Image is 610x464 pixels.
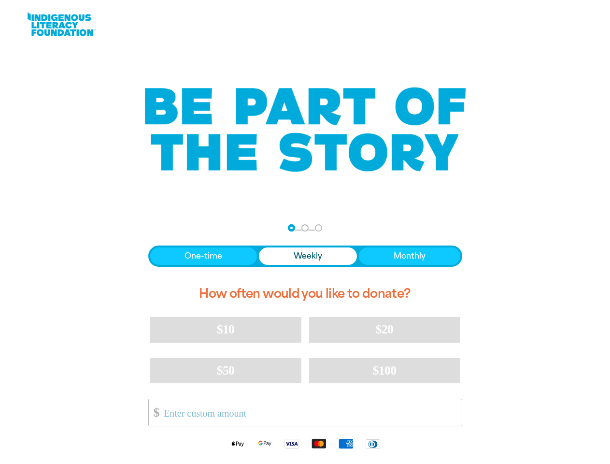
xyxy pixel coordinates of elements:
[184,250,222,262] span: One-time
[149,402,159,423] span: $
[332,438,359,449] img: American Express logo
[288,224,295,232] button: Navigate to step 1 of 3 to enter your donation amount
[217,322,234,336] span: $10
[150,317,301,342] button: $10
[376,322,393,336] span: $20
[315,224,322,232] button: Navigate to step 3 of 3 to enter your payment details
[148,246,462,267] div: Donation frequency
[224,438,251,449] img: Apple Pay logo
[394,250,426,262] span: Monthly
[150,358,301,383] button: $50
[309,358,460,383] button: $100
[305,438,332,449] img: Mastercard logo
[309,317,460,342] button: $20
[148,430,462,457] div: Available payment methods
[148,278,462,309] h2: How often would you like to donate?
[259,247,357,265] button: Weekly
[301,224,309,232] button: Navigate to step 2 of 3 to enter your details
[278,438,305,449] img: Visa logo
[251,438,278,449] img: Google Pay logo
[373,363,397,377] span: $100
[217,363,234,377] span: $50
[136,68,474,191] img: Be part of the story
[157,399,461,426] input: Enter custom amount
[359,438,386,449] img: Diners Club logo
[150,247,257,265] button: One-time
[359,247,460,265] button: Monthly
[294,250,322,262] span: Weekly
